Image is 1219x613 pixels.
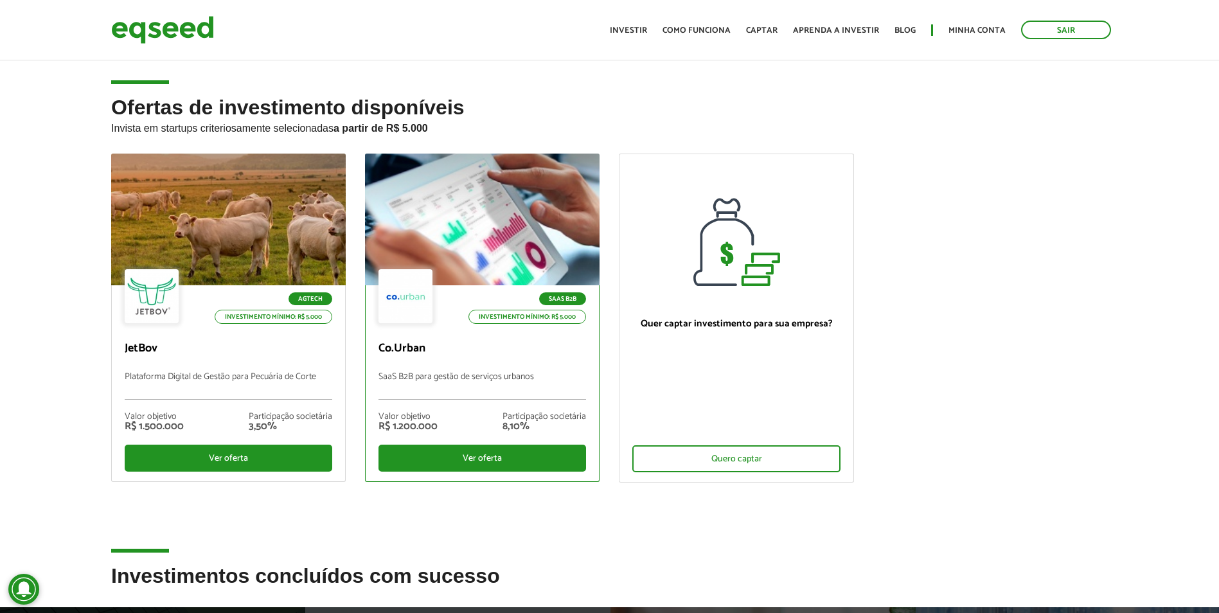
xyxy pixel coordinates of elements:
[111,154,346,482] a: Agtech Investimento mínimo: R$ 5.000 JetBov Plataforma Digital de Gestão para Pecuária de Corte V...
[289,292,332,305] p: Agtech
[111,565,1108,607] h2: Investimentos concluídos com sucesso
[619,154,853,483] a: Quer captar investimento para sua empresa? Quero captar
[125,413,184,422] div: Valor objetivo
[111,119,1108,134] p: Invista em startups criteriosamente selecionadas
[111,96,1108,154] h2: Ofertas de investimento disponíveis
[125,445,332,472] div: Ver oferta
[111,13,214,47] img: EqSeed
[378,342,586,356] p: Co.Urban
[378,445,586,472] div: Ver oferta
[334,123,428,134] strong: a partir de R$ 5.000
[378,413,438,422] div: Valor objetivo
[539,292,586,305] p: SaaS B2B
[125,372,332,400] p: Plataforma Digital de Gestão para Pecuária de Corte
[503,413,586,422] div: Participação societária
[663,26,731,35] a: Como funciona
[378,372,586,400] p: SaaS B2B para gestão de serviços urbanos
[503,422,586,432] div: 8,10%
[948,26,1006,35] a: Minha conta
[378,422,438,432] div: R$ 1.200.000
[746,26,778,35] a: Captar
[610,26,647,35] a: Investir
[793,26,879,35] a: Aprenda a investir
[1021,21,1111,39] a: Sair
[249,413,332,422] div: Participação societária
[215,310,332,324] p: Investimento mínimo: R$ 5.000
[125,342,332,356] p: JetBov
[249,422,332,432] div: 3,50%
[894,26,916,35] a: Blog
[125,422,184,432] div: R$ 1.500.000
[632,445,840,472] div: Quero captar
[468,310,586,324] p: Investimento mínimo: R$ 5.000
[632,318,840,330] p: Quer captar investimento para sua empresa?
[365,154,600,482] a: SaaS B2B Investimento mínimo: R$ 5.000 Co.Urban SaaS B2B para gestão de serviços urbanos Valor ob...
